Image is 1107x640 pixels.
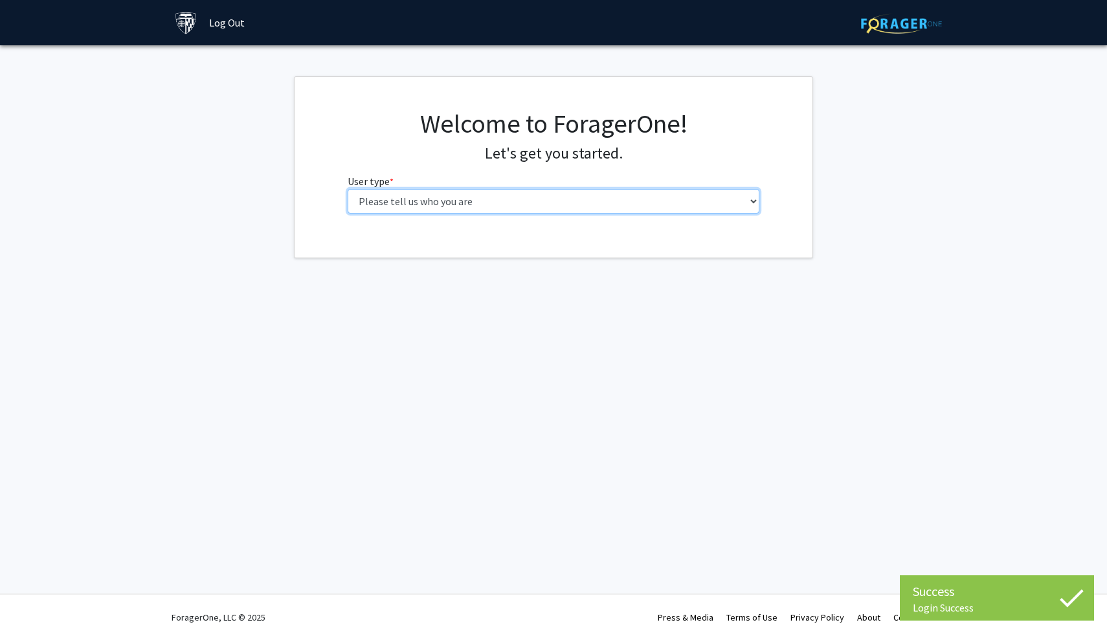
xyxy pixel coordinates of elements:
[172,595,265,640] div: ForagerOne, LLC © 2025
[10,582,55,630] iframe: Chat
[857,612,880,623] a: About
[913,582,1081,601] div: Success
[348,144,760,163] h4: Let's get you started.
[348,108,760,139] h1: Welcome to ForagerOne!
[348,173,394,189] label: User type
[658,612,713,623] a: Press & Media
[893,612,935,623] a: Contact Us
[175,12,197,34] img: Johns Hopkins University Logo
[726,612,777,623] a: Terms of Use
[861,14,942,34] img: ForagerOne Logo
[913,601,1081,614] div: Login Success
[790,612,844,623] a: Privacy Policy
